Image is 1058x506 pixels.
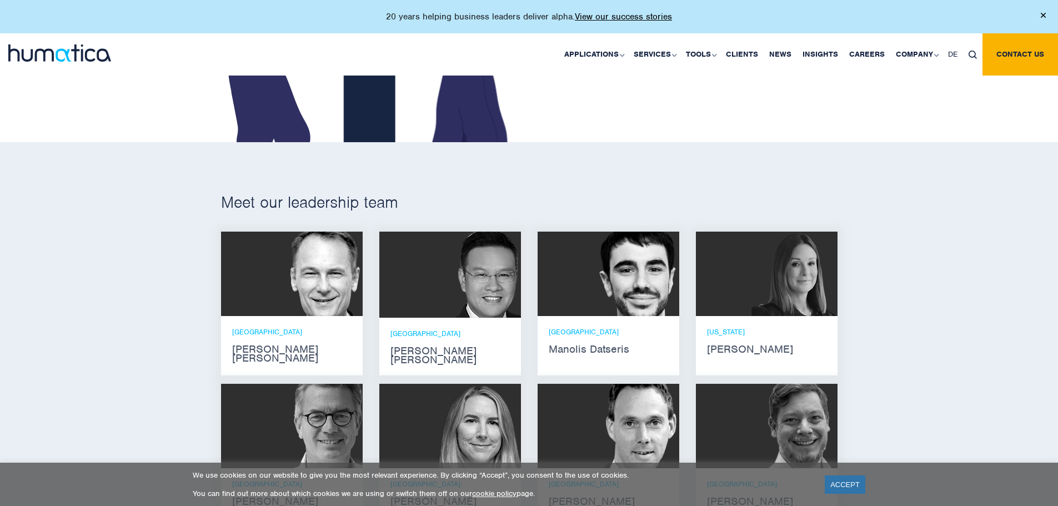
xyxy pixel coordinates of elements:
[707,327,826,337] p: [US_STATE]
[232,327,352,337] p: [GEOGRAPHIC_DATA]
[720,33,764,76] a: Clients
[277,384,363,468] img: Jan Löning
[559,33,628,76] a: Applications
[549,345,668,354] strong: Manolis Datseris
[982,33,1058,76] a: Contact us
[593,384,679,468] img: Andreas Knobloch
[390,329,510,338] p: [GEOGRAPHIC_DATA]
[232,345,352,363] strong: [PERSON_NAME] [PERSON_NAME]
[797,33,844,76] a: Insights
[969,51,977,59] img: search_icon
[193,470,811,480] p: We use cookies on our website to give you the most relevant experience. By clicking “Accept”, you...
[8,44,111,62] img: logo
[707,345,826,354] strong: [PERSON_NAME]
[472,489,517,498] a: cookie policy
[435,384,521,468] img: Zoë Fox
[628,33,680,76] a: Services
[386,11,672,22] p: 20 years helping business leaders deliver alpha.
[193,489,811,498] p: You can find out more about which cookies we are using or switch them off on our page.
[751,232,838,316] img: Melissa Mounce
[549,327,668,337] p: [GEOGRAPHIC_DATA]
[751,384,838,468] img: Claudio Limacher
[948,49,957,59] span: DE
[427,232,521,318] img: Jen Jee Chan
[680,33,720,76] a: Tools
[593,232,679,316] img: Manolis Datseris
[390,347,510,364] strong: [PERSON_NAME] [PERSON_NAME]
[221,192,838,212] h2: Meet our leadership team
[890,33,942,76] a: Company
[825,475,865,494] a: ACCEPT
[277,232,363,316] img: Andros Payne
[575,11,672,22] a: View our success stories
[764,33,797,76] a: News
[844,33,890,76] a: Careers
[942,33,963,76] a: DE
